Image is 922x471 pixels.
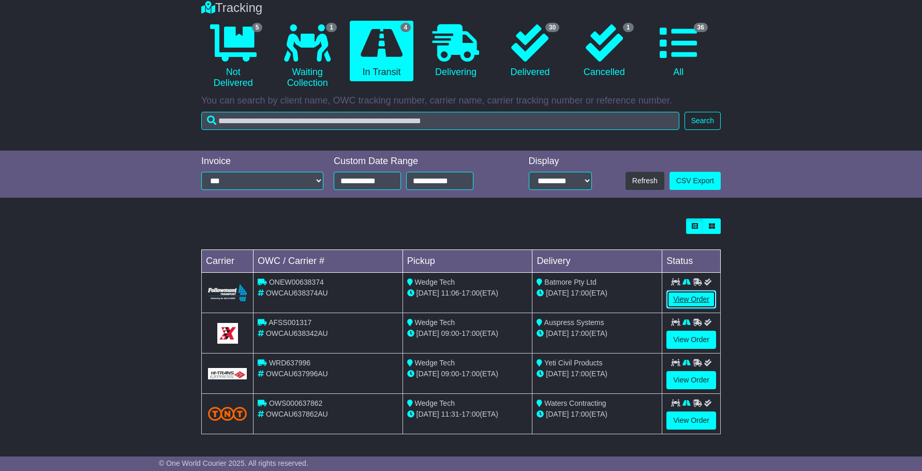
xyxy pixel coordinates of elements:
[647,21,710,82] a: 36 All
[544,318,604,327] span: Auspress Systems
[196,1,726,16] div: Tracking
[546,370,569,378] span: [DATE]
[626,172,664,190] button: Refresh
[666,411,716,430] a: View Order
[208,284,247,301] img: Followmont_Transport.png
[537,369,658,379] div: (ETA)
[417,370,439,378] span: [DATE]
[202,250,254,273] td: Carrier
[208,407,247,421] img: TNT_Domestic.png
[415,318,455,327] span: Wedge Tech
[572,21,636,82] a: 1 Cancelled
[407,369,528,379] div: - (ETA)
[407,288,528,299] div: - (ETA)
[400,23,411,32] span: 4
[462,410,480,418] span: 17:00
[441,370,459,378] span: 09:00
[498,21,562,82] a: 30 Delivered
[208,368,247,379] img: GetCarrierServiceLogo
[545,23,559,32] span: 30
[666,371,716,389] a: View Order
[571,289,589,297] span: 17:00
[269,318,311,327] span: AFSS001317
[415,359,455,367] span: Wedge Tech
[441,289,459,297] span: 11:06
[266,329,328,337] span: OWCAU638342AU
[571,370,589,378] span: 17:00
[201,156,323,167] div: Invoice
[462,329,480,337] span: 17:00
[417,289,439,297] span: [DATE]
[441,410,459,418] span: 11:31
[424,21,487,82] a: Delivering
[529,156,592,167] div: Display
[462,370,480,378] span: 17:00
[254,250,403,273] td: OWC / Carrier #
[407,328,528,339] div: - (ETA)
[532,250,662,273] td: Delivery
[571,329,589,337] span: 17:00
[417,410,439,418] span: [DATE]
[694,23,708,32] span: 36
[407,409,528,420] div: - (ETA)
[670,172,721,190] a: CSV Export
[266,289,328,297] span: OWCAU638374AU
[546,329,569,337] span: [DATE]
[252,23,263,32] span: 5
[415,399,455,407] span: Wedge Tech
[403,250,532,273] td: Pickup
[326,23,337,32] span: 1
[537,328,658,339] div: (ETA)
[269,399,323,407] span: OWS000637862
[462,289,480,297] span: 17:00
[275,21,339,93] a: 1 Waiting Collection
[217,323,238,344] img: GetCarrierServiceLogo
[544,278,596,286] span: Batmore Pty Ltd
[201,95,721,107] p: You can search by client name, OWC tracking number, carrier name, carrier tracking number or refe...
[350,21,413,82] a: 4 In Transit
[544,359,602,367] span: Yeti Civil Products
[546,410,569,418] span: [DATE]
[269,359,310,367] span: WRD637996
[441,329,459,337] span: 09:00
[666,331,716,349] a: View Order
[269,278,324,286] span: ONEW00638374
[685,112,721,130] button: Search
[415,278,455,286] span: Wedge Tech
[662,250,721,273] td: Status
[571,410,589,418] span: 17:00
[266,370,328,378] span: OWCAU637996AU
[623,23,634,32] span: 1
[417,329,439,337] span: [DATE]
[537,288,658,299] div: (ETA)
[266,410,328,418] span: OWCAU637862AU
[334,156,500,167] div: Custom Date Range
[537,409,658,420] div: (ETA)
[666,290,716,308] a: View Order
[544,399,606,407] span: Waters Contracting
[546,289,569,297] span: [DATE]
[201,21,265,93] a: 5 Not Delivered
[159,459,308,467] span: © One World Courier 2025. All rights reserved.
